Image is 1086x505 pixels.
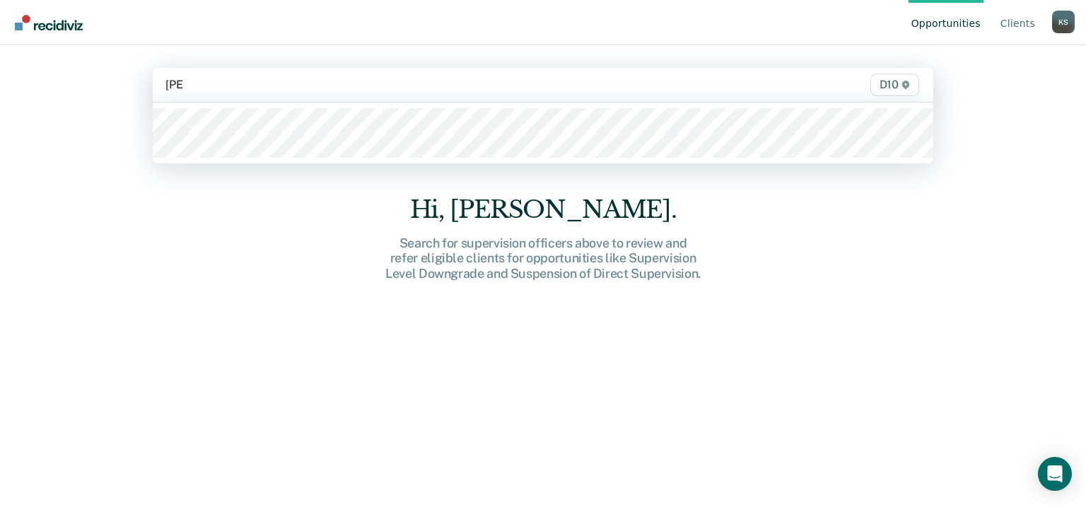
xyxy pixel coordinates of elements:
div: Search for supervision officers above to review and refer eligible clients for opportunities like... [317,236,769,281]
div: Hi, [PERSON_NAME]. [317,195,769,224]
div: Open Intercom Messenger [1038,457,1072,491]
div: K S [1052,11,1075,33]
img: Recidiviz [15,15,83,30]
span: D10 [870,74,919,96]
button: Profile dropdown button [1052,11,1075,33]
